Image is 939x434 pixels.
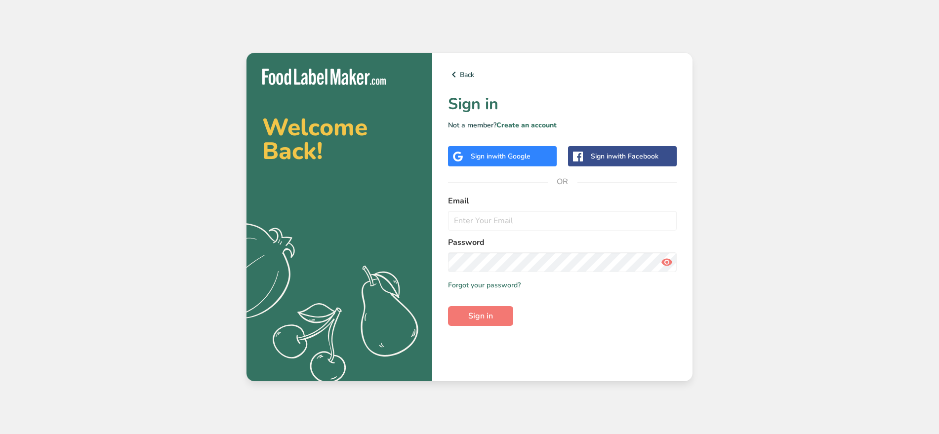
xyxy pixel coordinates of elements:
[448,211,677,231] input: Enter Your Email
[448,237,677,248] label: Password
[448,306,513,326] button: Sign in
[448,92,677,116] h1: Sign in
[448,195,677,207] label: Email
[496,120,557,130] a: Create an account
[612,152,658,161] span: with Facebook
[448,120,677,130] p: Not a member?
[468,310,493,322] span: Sign in
[471,151,531,161] div: Sign in
[492,152,531,161] span: with Google
[448,280,521,290] a: Forgot your password?
[548,167,577,197] span: OR
[448,69,677,80] a: Back
[591,151,658,161] div: Sign in
[262,69,386,85] img: Food Label Maker
[262,116,416,163] h2: Welcome Back!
